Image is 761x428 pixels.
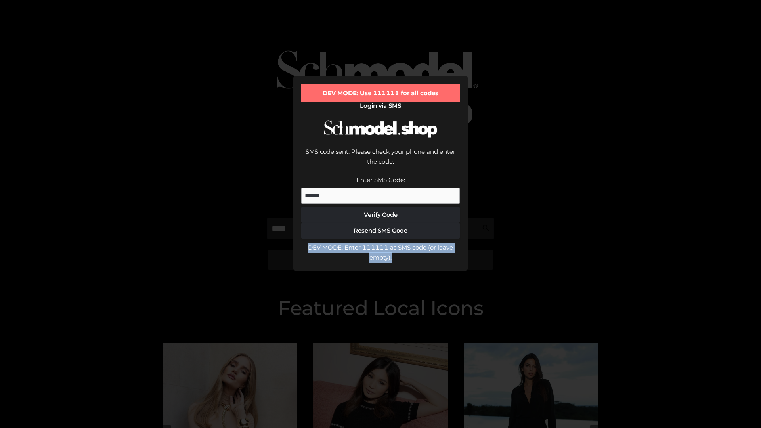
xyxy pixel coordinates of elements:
img: Schmodel Logo [321,113,440,145]
div: DEV MODE: Use 111111 for all codes [301,84,460,102]
label: Enter SMS Code: [356,176,405,183]
h2: Login via SMS [301,102,460,109]
div: SMS code sent. Please check your phone and enter the code. [301,147,460,175]
button: Verify Code [301,207,460,223]
div: DEV MODE: Enter 111111 as SMS code (or leave empty). [301,243,460,263]
button: Resend SMS Code [301,223,460,239]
